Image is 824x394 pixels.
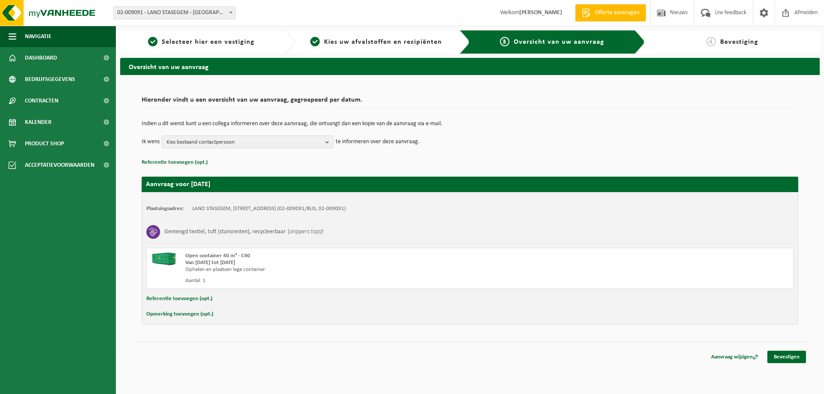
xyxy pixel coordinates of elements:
[162,39,254,45] span: Selecteer hier een vestiging
[113,6,236,19] span: 02-009091 - LANO STASEGEM - HARELBEKE
[720,39,758,45] span: Bevestiging
[767,351,806,363] a: Bevestigen
[142,157,208,168] button: Referentie toevoegen (opt.)
[25,154,94,176] span: Acceptatievoorwaarden
[25,26,51,47] span: Navigatie
[519,9,562,16] strong: [PERSON_NAME]
[151,253,177,265] img: HK-XC-40-GN-00.png
[164,225,324,239] h3: Gemengd textiel, tuft (stansresten), recycleerbaar |
[162,135,333,148] button: Kies bestaand contactpersoon
[25,133,64,154] span: Product Shop
[185,260,235,265] strong: Van [DATE] tot [DATE]
[336,135,420,148] p: te informeren over deze aanvraag.
[146,206,184,211] strong: Plaatsingsadres:
[185,266,504,273] div: Ophalen en plaatsen lege container
[25,90,58,111] span: Contracten
[185,253,250,259] span: Open container 40 m³ - C40
[290,229,324,235] i: snippers tapijt
[146,181,210,188] strong: Aanvraag voor [DATE]
[575,4,646,21] a: Offerte aanvragen
[705,351,765,363] a: Aanvraag wijzigen
[142,135,160,148] p: Ik wens
[148,37,158,46] span: 1
[25,69,75,90] span: Bedrijfsgegevens
[514,39,604,45] span: Overzicht van uw aanvraag
[167,136,322,149] span: Kies bestaand contactpersoon
[500,37,509,46] span: 3
[300,37,453,47] a: 2Kies uw afvalstoffen en recipiënten
[25,111,51,133] span: Kalender
[324,39,442,45] span: Kies uw afvalstoffen en recipiënten
[142,96,798,108] h2: Hieronder vindt u een overzicht van uw aanvraag, gegroepeerd per datum.
[120,58,820,75] h2: Overzicht van uw aanvraag
[192,205,346,212] td: LANO STASEGEM, [STREET_ADDRESS] (02-009091/BUS, 02-009091)
[185,277,504,284] div: Aantal: 1
[146,309,213,320] button: Opmerking toevoegen (opt.)
[25,47,57,69] span: Dashboard
[142,121,798,127] p: Indien u dit wenst kunt u een collega informeren over deze aanvraag, die ontvangt dan een kopie v...
[593,9,642,17] span: Offerte aanvragen
[146,293,212,304] button: Referentie toevoegen (opt.)
[706,37,716,46] span: 4
[310,37,320,46] span: 2
[114,7,235,19] span: 02-009091 - LANO STASEGEM - HARELBEKE
[124,37,278,47] a: 1Selecteer hier een vestiging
